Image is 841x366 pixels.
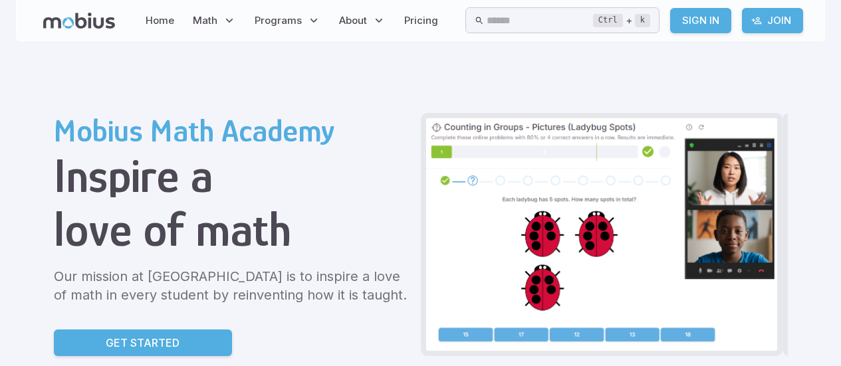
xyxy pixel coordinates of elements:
a: Pricing [400,5,442,36]
span: Math [193,13,217,28]
h2: Mobius Math Academy [54,113,410,149]
kbd: k [635,14,650,27]
p: Get Started [106,335,180,351]
p: Our mission at [GEOGRAPHIC_DATA] is to inspire a love of math in every student by reinventing how... [54,267,410,304]
kbd: Ctrl [593,14,623,27]
a: Join [742,8,803,33]
a: Get Started [54,329,232,356]
a: Home [142,5,178,36]
a: Sign In [670,8,731,33]
span: Programs [255,13,302,28]
img: Grade 2 Class [426,118,777,351]
span: About [339,13,367,28]
div: + [593,13,650,29]
h1: Inspire a [54,149,410,203]
h1: love of math [54,203,410,256]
